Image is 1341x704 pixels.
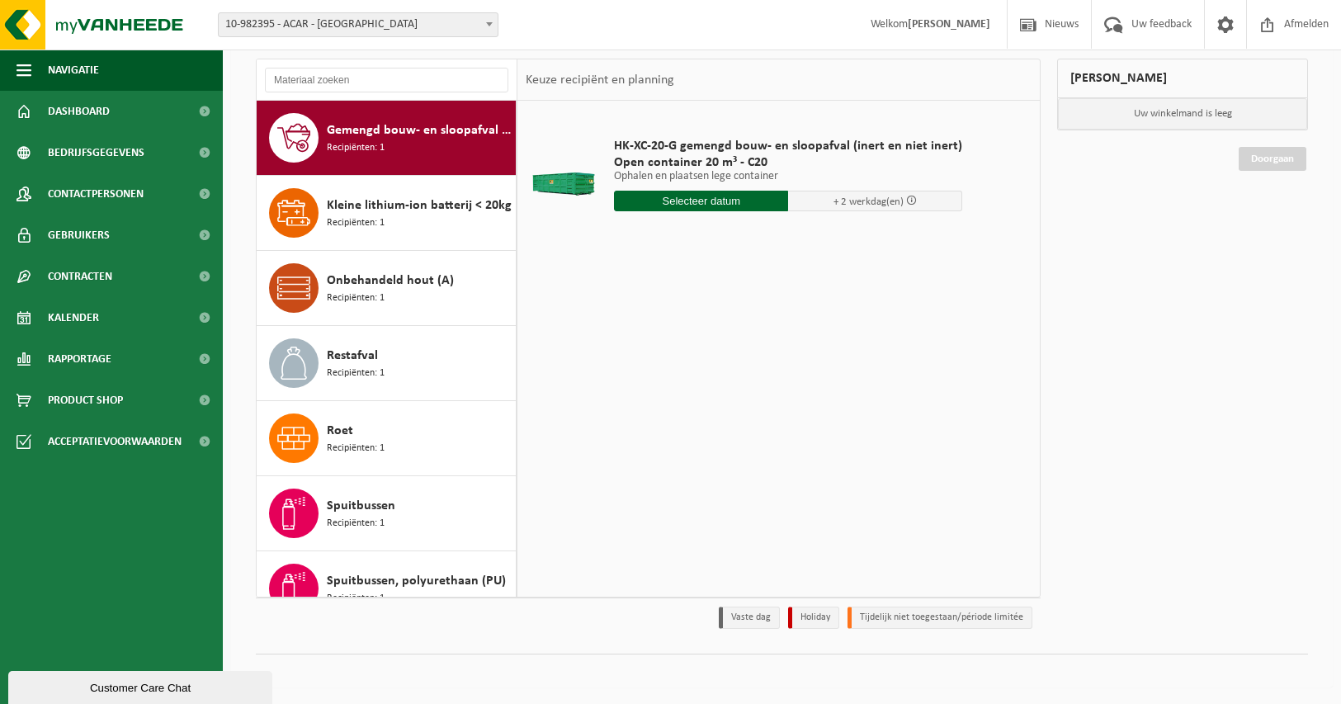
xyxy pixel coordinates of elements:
[257,401,517,476] button: Roet Recipiënten: 1
[1057,59,1308,98] div: [PERSON_NAME]
[327,140,385,156] span: Recipiënten: 1
[327,421,353,441] span: Roet
[48,297,99,338] span: Kalender
[848,607,1032,629] li: Tijdelijk niet toegestaan/période limitée
[48,91,110,132] span: Dashboard
[48,132,144,173] span: Bedrijfsgegevens
[219,13,498,36] span: 10-982395 - ACAR - SINT-NIKLAAS
[327,591,385,607] span: Recipiënten: 1
[218,12,498,37] span: 10-982395 - ACAR - SINT-NIKLAAS
[327,516,385,532] span: Recipiënten: 1
[327,120,512,140] span: Gemengd bouw- en sloopafval (inert en niet inert)
[48,215,110,256] span: Gebruikers
[327,215,385,231] span: Recipiënten: 1
[327,571,506,591] span: Spuitbussen, polyurethaan (PU)
[327,271,454,291] span: Onbehandeld hout (A)
[327,291,385,306] span: Recipiënten: 1
[257,476,517,551] button: Spuitbussen Recipiënten: 1
[908,18,990,31] strong: [PERSON_NAME]
[48,338,111,380] span: Rapportage
[48,421,182,462] span: Acceptatievoorwaarden
[788,607,839,629] li: Holiday
[614,154,962,171] span: Open container 20 m³ - C20
[265,68,508,92] input: Materiaal zoeken
[257,326,517,401] button: Restafval Recipiënten: 1
[327,196,512,215] span: Kleine lithium-ion batterij < 20kg
[719,607,780,629] li: Vaste dag
[1058,98,1307,130] p: Uw winkelmand is leeg
[257,551,517,626] button: Spuitbussen, polyurethaan (PU) Recipiënten: 1
[8,668,276,704] iframe: chat widget
[48,380,123,421] span: Product Shop
[327,496,395,516] span: Spuitbussen
[1239,147,1306,171] a: Doorgaan
[614,171,962,182] p: Ophalen en plaatsen lege container
[614,138,962,154] span: HK-XC-20-G gemengd bouw- en sloopafval (inert en niet inert)
[48,173,144,215] span: Contactpersonen
[833,196,904,207] span: + 2 werkdag(en)
[48,50,99,91] span: Navigatie
[327,366,385,381] span: Recipiënten: 1
[257,176,517,251] button: Kleine lithium-ion batterij < 20kg Recipiënten: 1
[257,251,517,326] button: Onbehandeld hout (A) Recipiënten: 1
[517,59,682,101] div: Keuze recipiënt en planning
[327,346,378,366] span: Restafval
[48,256,112,297] span: Contracten
[327,441,385,456] span: Recipiënten: 1
[614,191,788,211] input: Selecteer datum
[257,101,517,176] button: Gemengd bouw- en sloopafval (inert en niet inert) Recipiënten: 1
